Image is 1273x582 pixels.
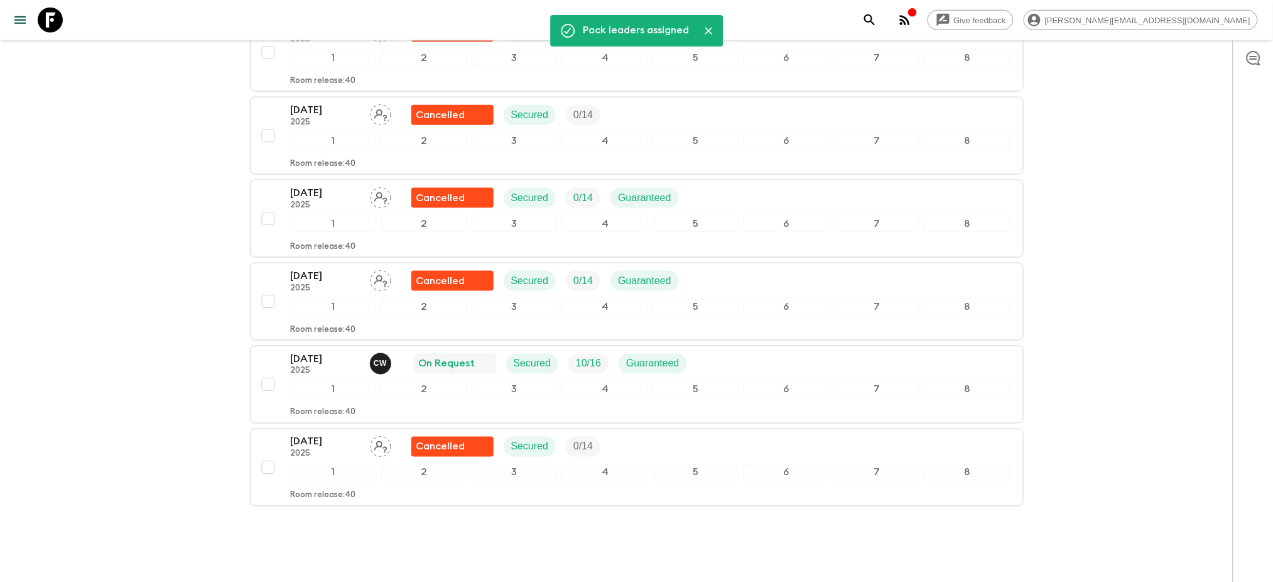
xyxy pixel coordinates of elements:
[1024,10,1258,30] div: [PERSON_NAME][EMAIL_ADDRESS][DOMAIN_NAME]
[291,118,360,128] p: 2025
[411,188,494,208] div: Flash Pack cancellation
[928,10,1014,30] a: Give feedback
[562,50,647,66] div: 4
[250,14,1024,92] button: [DATE]2025Assign pack leaderFlash Pack cancellationSecuredTrip Fill12345678Room release:40
[472,464,557,481] div: 3
[573,107,593,123] p: 0 / 14
[291,200,360,211] p: 2025
[250,263,1024,341] button: [DATE]2025Assign pack leaderFlash Pack cancellationSecuredTrip FillGuaranteed12345678Room release:40
[291,299,376,315] div: 1
[291,102,360,118] p: [DATE]
[411,271,494,291] div: Flash Pack cancellation
[250,180,1024,258] button: [DATE]2025Assign pack leaderFlash Pack cancellationSecuredTrip FillGuaranteed12345678Room release:40
[472,133,557,149] div: 3
[291,366,360,376] p: 2025
[291,325,356,335] p: Room release: 40
[381,133,467,149] div: 2
[250,429,1024,507] button: [DATE]2025Assign pack leaderFlash Pack cancellationSecuredTrip Fill12345678Room release:40
[947,16,1013,25] span: Give feedback
[653,216,739,232] div: 5
[472,50,557,66] div: 3
[573,273,593,288] p: 0 / 14
[291,491,356,501] p: Room release: 40
[472,216,557,232] div: 3
[381,382,467,398] div: 2
[506,354,559,374] div: Secured
[291,185,360,200] p: [DATE]
[653,50,739,66] div: 5
[653,464,739,481] div: 5
[626,356,680,371] p: Guaranteed
[504,188,556,208] div: Secured
[416,190,465,206] p: Cancelled
[618,273,671,288] p: Guaranteed
[291,449,360,459] p: 2025
[566,105,600,125] div: Trip Fill
[291,133,376,149] div: 1
[566,437,600,457] div: Trip Fill
[250,97,1024,175] button: [DATE]2025Assign pack leaderFlash Pack cancellationSecuredTrip Fill12345678Room release:40
[416,107,465,123] p: Cancelled
[744,299,829,315] div: 6
[653,382,739,398] div: 5
[381,50,467,66] div: 2
[291,159,356,169] p: Room release: 40
[573,190,593,206] p: 0 / 14
[566,188,600,208] div: Trip Fill
[291,76,356,86] p: Room release: 40
[291,464,376,481] div: 1
[381,299,467,315] div: 2
[381,216,467,232] div: 2
[370,274,391,284] span: Assign pack leader
[576,356,601,371] p: 10 / 16
[834,299,919,315] div: 7
[291,242,356,252] p: Room release: 40
[511,190,549,206] p: Secured
[857,8,882,33] button: search adventures
[291,408,356,418] p: Room release: 40
[653,133,739,149] div: 5
[411,105,494,125] div: Flash Pack cancellation
[291,50,376,66] div: 1
[511,439,549,454] p: Secured
[511,107,549,123] p: Secured
[618,190,671,206] p: Guaranteed
[291,382,376,398] div: 1
[370,357,394,367] span: Chelsea West
[370,440,391,450] span: Assign pack leader
[291,268,360,283] p: [DATE]
[514,356,551,371] p: Secured
[744,464,829,481] div: 6
[566,271,600,291] div: Trip Fill
[250,346,1024,424] button: [DATE]2025Chelsea West On RequestSecuredTrip FillGuaranteed12345678Room release:40
[699,21,718,40] button: Close
[1038,16,1257,25] span: [PERSON_NAME][EMAIL_ADDRESS][DOMAIN_NAME]
[924,382,1010,398] div: 8
[291,351,360,366] p: [DATE]
[744,133,829,149] div: 6
[568,354,609,374] div: Trip Fill
[562,382,647,398] div: 4
[653,299,739,315] div: 5
[562,299,647,315] div: 4
[834,382,919,398] div: 7
[744,382,829,398] div: 6
[374,359,387,369] p: C W
[834,464,919,481] div: 7
[8,8,33,33] button: menu
[744,216,829,232] div: 6
[924,216,1010,232] div: 8
[291,434,360,449] p: [DATE]
[370,191,391,201] span: Assign pack leader
[834,50,919,66] div: 7
[370,108,391,118] span: Assign pack leader
[924,299,1010,315] div: 8
[419,356,475,371] p: On Request
[381,464,467,481] div: 2
[834,133,919,149] div: 7
[924,133,1010,149] div: 8
[416,439,465,454] p: Cancelled
[583,19,689,43] div: Pack leaders assigned
[504,105,556,125] div: Secured
[924,50,1010,66] div: 8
